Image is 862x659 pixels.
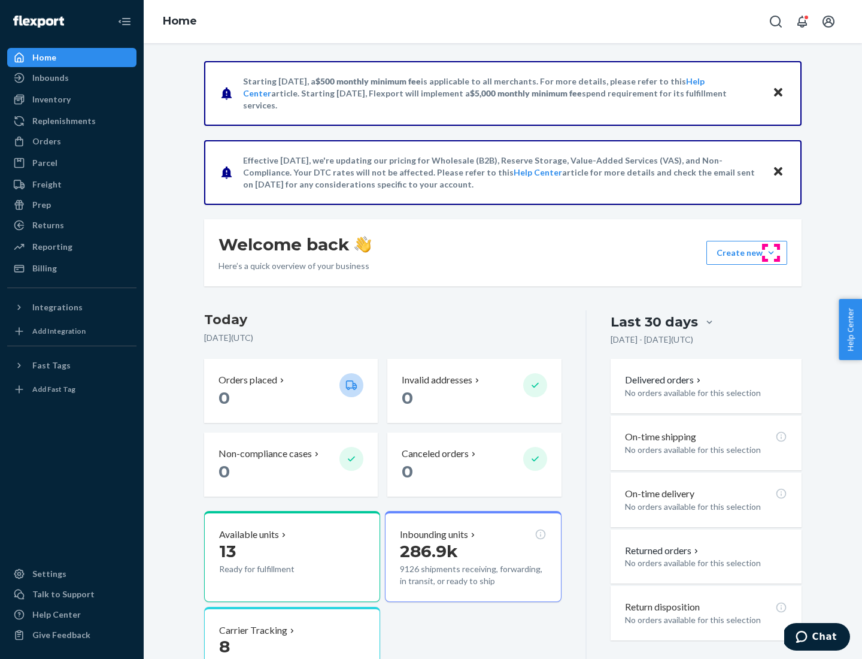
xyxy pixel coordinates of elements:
div: Talk to Support [32,588,95,600]
p: Effective [DATE], we're updating our pricing for Wholesale (B2B), Reserve Storage, Value-Added Se... [243,155,761,191]
ol: breadcrumbs [153,4,207,39]
button: Non-compliance cases 0 [204,433,378,497]
div: Home [32,52,56,64]
button: Give Feedback [7,625,136,645]
button: Open account menu [817,10,840,34]
p: 9126 shipments receiving, forwarding, in transit, or ready to ship [400,563,546,587]
p: Carrier Tracking [219,624,287,637]
p: No orders available for this selection [625,387,787,399]
div: Last 30 days [611,313,698,331]
button: Talk to Support [7,585,136,604]
button: Invalid addresses 0 [387,359,561,423]
p: Canceled orders [402,447,469,461]
a: Reporting [7,237,136,256]
button: Close [770,84,786,102]
p: Orders placed [218,373,277,387]
div: Orders [32,135,61,147]
button: Close [770,164,786,181]
a: Add Fast Tag [7,380,136,399]
p: Inbounding units [400,528,468,542]
a: Help Center [7,605,136,624]
p: Non-compliance cases [218,447,312,461]
span: 0 [402,388,413,408]
p: Here’s a quick overview of your business [218,260,371,272]
div: Integrations [32,301,83,313]
span: 286.9k [400,541,458,561]
a: Orders [7,132,136,151]
button: Open Search Box [764,10,788,34]
button: Available units13Ready for fulfillment [204,511,380,602]
button: Help Center [839,299,862,360]
div: Replenishments [32,115,96,127]
div: Prep [32,199,51,211]
div: Fast Tags [32,359,71,371]
div: Give Feedback [32,629,90,641]
button: Fast Tags [7,356,136,375]
a: Freight [7,175,136,194]
a: Inventory [7,90,136,109]
p: No orders available for this selection [625,501,787,513]
a: Add Integration [7,322,136,341]
p: [DATE] ( UTC ) [204,332,561,344]
a: Inbounds [7,68,136,87]
p: Return disposition [625,600,700,614]
span: 0 [218,461,230,482]
a: Returns [7,216,136,235]
div: Returns [32,219,64,231]
span: 8 [219,636,230,657]
div: Help Center [32,609,81,621]
div: Parcel [32,157,57,169]
a: Home [163,14,197,28]
button: Returned orders [625,544,701,558]
div: Reporting [32,241,72,253]
div: Inventory [32,93,71,105]
p: On-time shipping [625,430,696,444]
a: Billing [7,259,136,278]
div: Freight [32,179,62,191]
div: Inbounds [32,72,69,84]
p: Invalid addresses [402,373,472,387]
span: 0 [218,388,230,408]
button: Canceled orders 0 [387,433,561,497]
img: Flexport logo [13,16,64,28]
span: 0 [402,461,413,482]
div: Add Fast Tag [32,384,75,394]
button: Inbounding units286.9k9126 shipments receiving, forwarding, in transit, or ready to ship [385,511,561,602]
button: Create new [706,241,787,265]
span: $500 monthly minimum fee [315,76,421,86]
a: Replenishments [7,111,136,131]
button: Close Navigation [113,10,136,34]
img: hand-wave emoji [354,236,371,253]
span: 13 [219,541,236,561]
button: Open notifications [790,10,814,34]
p: On-time delivery [625,487,694,501]
h3: Today [204,310,561,329]
h1: Welcome back [218,234,371,255]
a: Home [7,48,136,67]
a: Prep [7,195,136,214]
button: Delivered orders [625,373,703,387]
p: [DATE] - [DATE] ( UTC ) [611,334,693,346]
p: Ready for fulfillment [219,563,330,575]
div: Settings [32,568,66,580]
a: Parcel [7,153,136,173]
p: No orders available for this selection [625,557,787,569]
iframe: Opens a widget where you can chat to one of our agents [784,623,850,653]
a: Help Center [514,167,562,177]
p: No orders available for this selection [625,444,787,456]
div: Billing [32,262,57,274]
p: Starting [DATE], a is applicable to all merchants. For more details, please refer to this article... [243,75,761,111]
a: Settings [7,564,136,584]
span: $5,000 monthly minimum fee [470,88,582,98]
div: Add Integration [32,326,86,336]
p: Available units [219,528,279,542]
button: Orders placed 0 [204,359,378,423]
p: No orders available for this selection [625,614,787,626]
button: Integrations [7,298,136,317]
